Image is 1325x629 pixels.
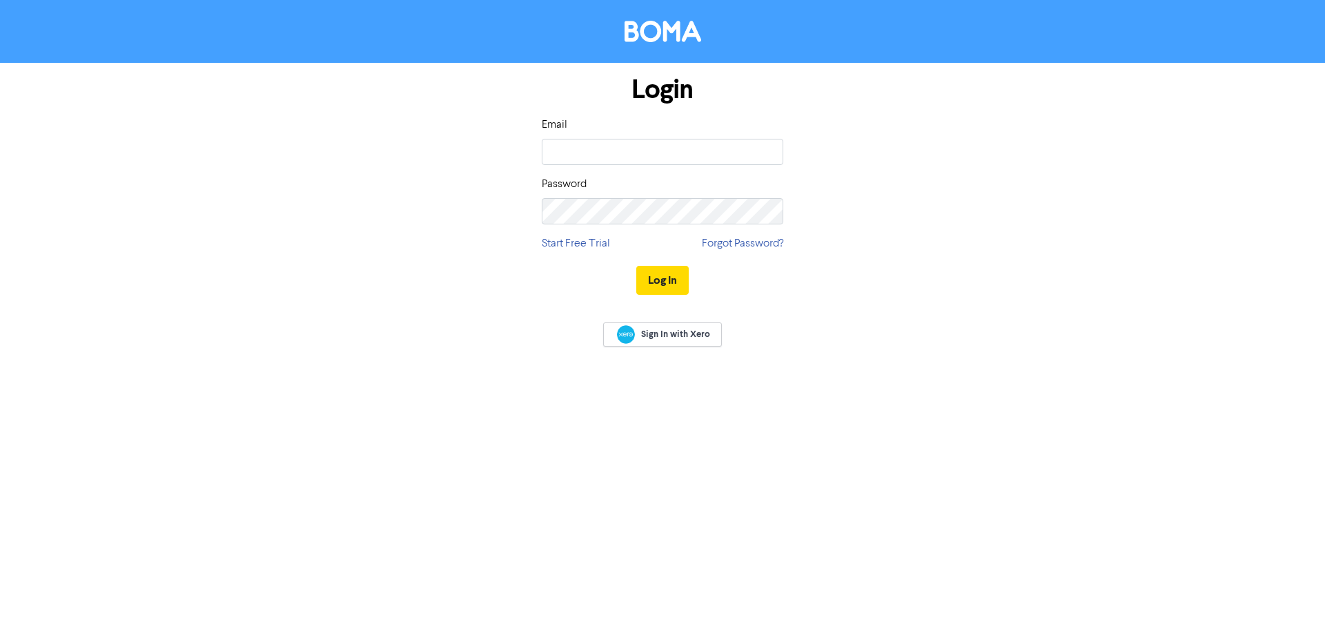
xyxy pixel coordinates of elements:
a: Forgot Password? [702,235,783,252]
a: Sign In with Xero [603,322,722,347]
span: Sign In with Xero [641,328,710,340]
button: Log In [636,266,689,295]
img: Xero logo [617,325,635,344]
label: Password [542,176,587,193]
img: BOMA Logo [625,21,701,42]
h1: Login [542,74,783,106]
label: Email [542,117,567,133]
a: Start Free Trial [542,235,610,252]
